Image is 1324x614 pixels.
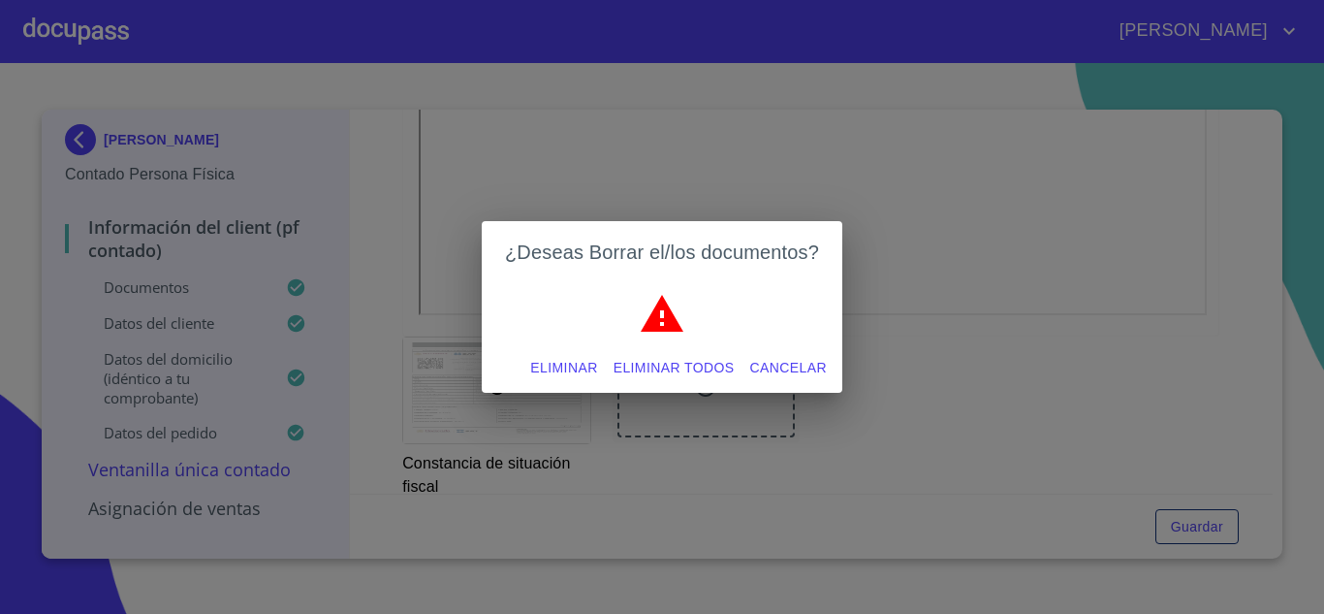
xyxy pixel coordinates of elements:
button: Eliminar [522,350,605,386]
span: Cancelar [750,356,827,380]
h2: ¿Deseas Borrar el/los documentos? [505,237,819,268]
span: Eliminar todos [614,356,735,380]
span: Eliminar [530,356,597,380]
button: Cancelar [742,350,835,386]
button: Eliminar todos [606,350,742,386]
